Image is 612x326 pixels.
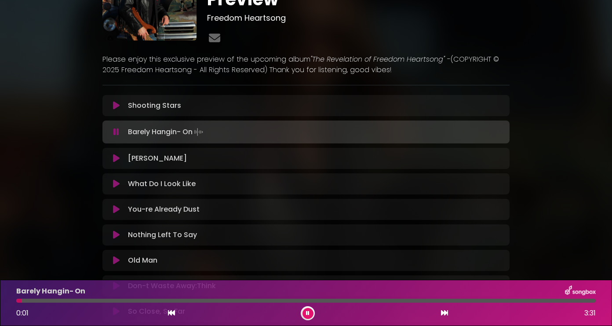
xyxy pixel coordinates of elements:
[16,308,29,318] span: 0:01
[128,100,181,111] p: Shooting Stars
[16,286,85,297] p: Barely Hangin- On
[102,54,510,75] p: Please enjoy this exclusive preview of the upcoming album (COPYRIGHT © 2025 Freedom Heartsong - A...
[128,179,196,189] p: What Do I Look Like
[193,126,205,138] img: waveform4.gif
[207,13,510,23] h3: Freedom Heartsong
[584,308,596,319] span: 3:31
[128,126,205,138] p: Barely Hangin- On
[128,204,200,215] p: You-re Already Dust
[565,286,596,297] img: songbox-logo-white.png
[128,153,187,164] p: [PERSON_NAME]
[128,255,157,266] p: Old Man
[310,54,451,64] em: "The Revelation of Freedom Heartsong" -
[128,230,197,240] p: Nothing Left To Say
